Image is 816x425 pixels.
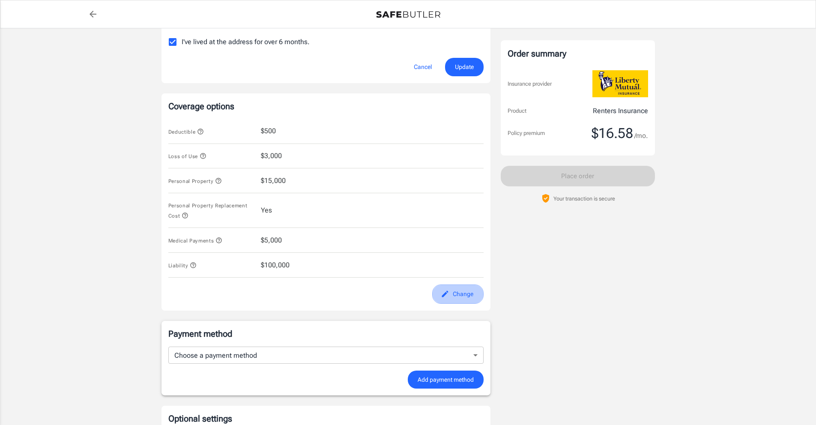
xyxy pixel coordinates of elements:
span: I've lived at the address for over 6 months. [182,37,310,47]
span: Add payment method [418,374,474,385]
button: Cancel [404,58,442,76]
div: Order summary [508,47,648,60]
span: $5,000 [261,235,282,245]
img: Back to quotes [376,11,440,18]
span: $500 [261,126,276,136]
span: $100,000 [261,260,290,270]
span: Personal Property [168,178,222,184]
button: Personal Property [168,176,222,186]
button: Deductible [168,126,204,137]
span: $16.58 [592,125,633,142]
span: $3,000 [261,151,282,161]
button: edit [432,284,484,304]
p: Coverage options [168,100,484,112]
a: back to quotes [84,6,102,23]
span: Yes [261,205,272,215]
p: Product [508,107,526,115]
img: Liberty Mutual [592,70,648,97]
span: Medical Payments [168,238,223,244]
button: Medical Payments [168,235,223,245]
span: Liability [168,263,197,269]
span: Personal Property Replacement Cost [168,203,248,219]
button: Liability [168,260,197,270]
span: $15,000 [261,176,286,186]
p: Optional settings [168,413,484,425]
p: Insurance provider [508,80,552,88]
p: Policy premium [508,129,545,138]
button: Add payment method [408,371,484,389]
span: Update [455,62,474,72]
p: Renters Insurance [593,106,648,116]
button: Loss of Use [168,151,206,161]
p: Your transaction is secure [553,195,615,203]
span: /mo. [634,130,648,142]
p: Payment method [168,328,484,340]
span: Loss of Use [168,153,206,159]
span: Deductible [168,129,204,135]
button: Update [445,58,484,76]
button: Personal Property Replacement Cost [168,200,254,221]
